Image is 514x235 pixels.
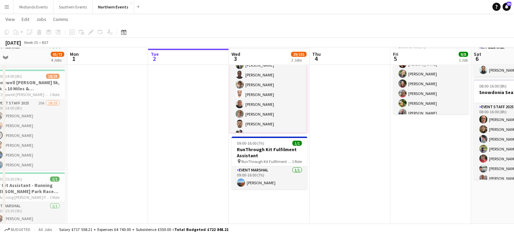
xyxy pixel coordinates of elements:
span: 1 Role [50,92,59,97]
span: Week 35 [22,40,39,45]
app-card-role: Event Staff 20258/810:00-17:00 (7h)[PERSON_NAME][PERSON_NAME][PERSON_NAME][PERSON_NAME][PERSON_NA... [393,38,469,130]
span: View [5,16,15,22]
app-card-role: Event Marshal1/109:00-16:00 (7h)[PERSON_NAME] [231,166,307,189]
app-job-card: 12:00-13:00 (1h)28/100 ACT Learning1 RoleEvent Marshal18A28/10012:00-13:00 (1h)[PERSON_NAME][PERS... [230,32,306,133]
span: Edit [22,16,29,22]
span: RunThrough Kit Fulfilment Assistant [241,159,292,164]
span: 4 [311,55,321,63]
div: Salary £717 558.21 + Expenses £4 740.00 + Subsistence £550.00 = [59,227,228,232]
span: Budgeted [11,227,30,232]
span: 09:00-16:00 (7h) [237,141,264,146]
span: 55 [507,2,511,6]
span: Fri [393,51,398,57]
span: Jobs [36,16,46,22]
span: 29/101 [291,52,307,57]
span: 1/1 [50,177,59,182]
a: Edit [19,15,32,24]
span: Thu [312,51,321,57]
span: 8/8 [459,52,468,57]
span: Tue [151,51,159,57]
span: Mon [70,51,79,57]
div: 4 Jobs [51,57,64,63]
app-job-card: 09:00-16:00 (7h)1/1RunThrough Kit Fulfilment Assistant RunThrough Kit Fulfilment Assistant1 RoleE... [231,137,307,189]
span: 1/1 [292,141,302,146]
span: 1 Role [50,195,59,200]
a: 55 [503,3,511,11]
span: 1 Role [292,159,302,164]
span: 2 [150,55,159,63]
a: Jobs [33,15,49,24]
span: 1 [69,55,79,63]
a: View [3,15,18,24]
span: 65/73 [51,52,64,57]
div: [DATE] [5,39,21,46]
span: All jobs [37,227,53,232]
span: 18/23 [46,74,59,79]
div: 2 Jobs [291,57,306,63]
span: Comms [53,16,68,22]
button: Southern Events [53,0,93,14]
button: Budgeted [3,226,31,233]
div: BST [42,40,49,45]
span: Wed [231,51,240,57]
span: Sat [474,51,481,57]
div: 1 Job [459,57,468,63]
span: 3 [230,55,240,63]
button: Midlands Events [14,0,53,14]
span: 5 [392,55,398,63]
button: Northern Events [93,0,134,14]
a: Comms [50,15,71,24]
span: 08:00-16:00 (8h) [479,84,507,89]
h3: RunThrough Kit Fulfilment Assistant [231,146,307,159]
span: 6 [473,55,481,63]
span: Total Budgeted £722 848.21 [174,227,228,232]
